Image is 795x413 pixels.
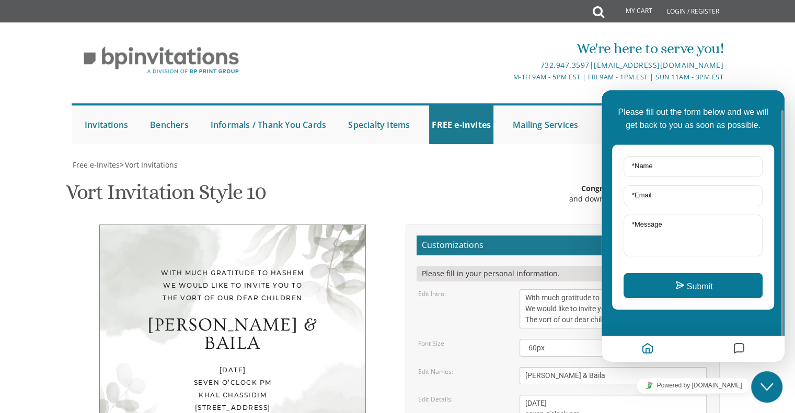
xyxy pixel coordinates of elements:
div: With much gratitude to Hashem We would like to invite you to The vort of our dear children [121,267,344,304]
a: Vort Invitations [124,160,178,170]
a: Specialty Items [345,105,412,144]
span: Free e-Invites [73,160,120,170]
img: BP Invitation Loft [72,39,251,82]
span: > [120,160,178,170]
label: Edit Details: [418,395,453,404]
span: Congratulations! [581,183,641,193]
textarea: With much gratitude to Hashem We would like to invite you to The vort of our dear children [520,289,707,328]
span: Vort Invitations [125,160,178,170]
a: Free e-Invites [72,160,120,170]
h2: Customizations [417,235,709,255]
div: We're here to serve you! [290,38,723,59]
a: Informals / Thank You Cards [208,105,329,144]
a: [EMAIL_ADDRESS][DOMAIN_NAME] [594,60,723,70]
label: Edit Names: [418,367,453,376]
div: and download free PDF or Image file. Enjoy! [569,194,721,204]
div: Enter your information [569,183,721,194]
div: Please fill in your personal information. [417,266,709,281]
textarea: [PERSON_NAME] & Baila [520,367,707,384]
iframe: chat widget [751,371,785,403]
div: M-Th 9am - 5pm EST | Fri 9am - 1pm EST | Sun 11am - 3pm EST [290,72,723,82]
iframe: chat widget [602,374,785,397]
a: Mailing Services [510,105,581,144]
div: | [290,59,723,72]
a: My Cart [603,1,660,22]
label: Edit Intro: [418,289,446,298]
a: Benchers [147,105,191,144]
label: Font Size [418,339,444,348]
h1: Vort Invitation Style 10 [66,181,266,211]
a: FREE e-Invites [429,105,493,144]
iframe: chat widget [602,90,785,362]
div: [PERSON_NAME] & Baila [121,316,344,352]
a: 732.947.3597 [540,60,589,70]
a: Invitations [82,105,131,144]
